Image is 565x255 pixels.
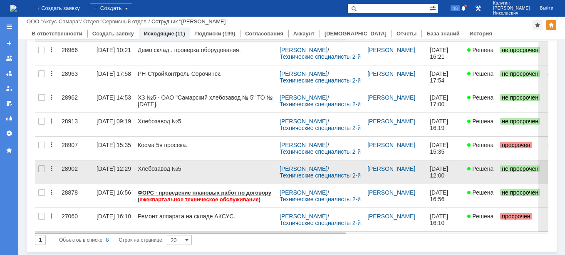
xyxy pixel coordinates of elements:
[367,189,415,196] a: [PERSON_NAME]
[93,184,134,207] a: [DATE] 16:56
[497,160,544,184] a: не просрочен
[280,118,327,125] a: [PERSON_NAME]
[114,80,116,87] font: -
[223,30,235,37] div: (199)
[280,94,361,107] div: /
[280,94,327,101] a: [PERSON_NAME]
[195,30,221,37] a: Подписки
[62,213,90,220] div: 27060
[58,113,93,136] a: 28913
[97,94,131,101] div: [DATE] 14:53
[97,142,131,148] div: [DATE] 15:35
[500,94,540,101] span: не просрочен
[430,213,450,226] div: [DATE] 16:10
[97,189,131,196] div: [DATE] 16:56
[280,196,362,209] a: Технические специалисты 2-й линии (инженеры)
[467,189,493,196] span: Решена
[464,42,497,65] a: Решена
[430,118,450,131] div: [DATE] 16:19
[473,3,483,13] a: Перейти в интерфейс администратора
[500,213,532,220] span: просрочен
[58,184,93,207] a: 28878
[470,30,492,37] a: История
[2,37,16,50] a: Создать заявку
[10,5,17,12] a: Перейти на домашнюю страницу
[280,165,327,172] a: [PERSON_NAME]
[430,94,450,107] div: [DATE] 17:00
[280,213,361,226] div: /
[94,53,96,60] span: ,
[325,30,387,37] a: [DEMOGRAPHIC_DATA]
[464,160,497,184] a: Решена
[2,82,16,95] a: Мои заявки
[58,42,93,65] a: 28966
[48,118,55,125] div: Действия
[396,30,417,37] a: Отчеты
[280,118,361,131] div: /
[426,42,464,65] a: [DATE] 16:21
[97,70,131,77] div: [DATE] 17:58
[93,89,134,112] a: [DATE] 14:53
[497,89,544,112] a: не просрочен
[464,65,497,89] a: Решена
[293,30,315,37] a: Аккаунт
[27,18,83,25] div: /
[280,125,362,138] a: Технические специалисты 2-й линии (инженеры)
[280,70,327,77] a: [PERSON_NAME]
[426,113,464,136] a: [DATE] 16:19
[32,30,82,37] a: В ответственности
[62,47,90,53] div: 28966
[500,189,540,196] span: не просрочен
[48,94,55,101] div: Действия
[7,40,45,47] span: JPBVP1F0RF
[62,189,90,196] div: 28878
[497,113,544,136] a: не просрочен
[62,118,90,125] div: 28913
[280,220,362,233] a: Технические специалисты 2-й линии (инженеры)
[48,189,55,196] div: Действия
[97,47,131,53] div: [DATE] 10:21
[467,70,493,77] span: Решена
[176,30,185,37] div: (11)
[464,89,497,112] a: Решена
[426,208,464,231] a: [DATE] 16:10
[58,208,93,231] a: 27060
[93,160,134,184] a: [DATE] 12:29
[451,5,460,11] span: 16
[280,165,361,179] div: /
[58,137,93,160] a: 28907
[500,70,540,77] span: не просрочен
[426,65,464,89] a: [DATE] 17:54
[13,33,22,40] span: HP
[93,42,134,65] a: [DATE] 10:21
[2,7,121,13] font: ежеквартальное техническое обслуживание
[59,237,104,243] span: Объектов в списке:
[493,6,530,11] span: [PERSON_NAME]
[62,70,90,77] div: 28963
[464,137,497,160] a: Решена
[497,208,544,231] a: просрочен
[280,53,362,67] a: Технические специалисты 2-й линии (инженеры)
[464,184,497,207] a: Решена
[280,47,327,53] a: [PERSON_NAME]
[93,137,134,160] a: [DATE] 15:35
[2,97,16,110] a: Мои согласования
[546,20,556,30] div: Изменить домашнюю страницу
[500,142,532,148] span: просрочен
[430,70,450,84] div: [DATE] 17:54
[48,165,55,172] div: Действия
[62,94,90,101] div: 28962
[367,213,415,220] a: [PERSON_NAME]
[97,165,131,172] div: [DATE] 12:29
[500,165,540,172] span: не просрочен
[62,142,90,148] div: 28907
[467,47,493,53] span: Решена
[493,11,530,16] span: Николаевич
[367,70,415,77] a: [PERSON_NAME]
[280,148,362,162] a: Технические специалисты 2-й линии (инженеры)
[48,213,55,220] div: Действия
[497,184,544,207] a: не просрочен
[467,142,493,148] span: Решена
[280,77,362,90] a: Технические специалисты 2-й линии (инженеры)
[467,165,493,172] span: Решена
